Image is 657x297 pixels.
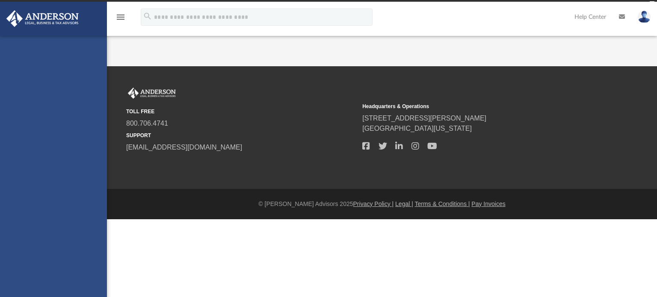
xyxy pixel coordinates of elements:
img: User Pic [638,11,651,23]
a: Legal | [395,200,413,207]
a: Pay Invoices [471,200,505,207]
small: Headquarters & Operations [362,103,592,110]
a: [EMAIL_ADDRESS][DOMAIN_NAME] [126,144,242,151]
a: Terms & Conditions | [415,200,470,207]
a: [STREET_ADDRESS][PERSON_NAME] [362,115,486,122]
small: TOLL FREE [126,108,356,115]
img: Anderson Advisors Platinum Portal [4,10,81,27]
a: 800.706.4741 [126,120,168,127]
div: © [PERSON_NAME] Advisors 2025 [107,200,657,209]
a: menu [115,16,126,22]
i: menu [115,12,126,22]
a: [GEOGRAPHIC_DATA][US_STATE] [362,125,472,132]
small: SUPPORT [126,132,356,139]
img: Anderson Advisors Platinum Portal [126,88,178,99]
a: Privacy Policy | [353,200,394,207]
div: close [649,1,655,6]
i: search [143,12,152,21]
